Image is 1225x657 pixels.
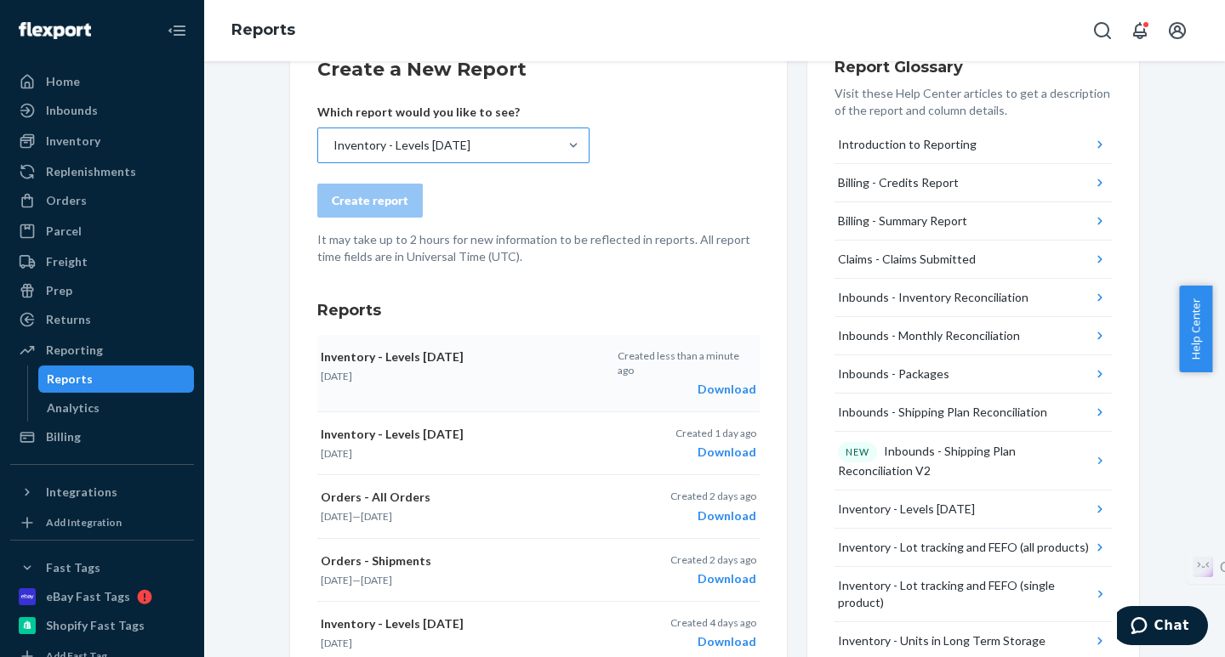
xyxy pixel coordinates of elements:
[46,73,80,90] div: Home
[835,529,1112,567] button: Inventory - Lot tracking and FEFO (all products)
[838,327,1020,344] div: Inbounds - Monthly Reconciliation
[835,567,1112,622] button: Inventory - Lot tracking and FEFO (single product)
[46,163,136,180] div: Replenishments
[321,370,352,382] time: [DATE]
[1160,14,1194,48] button: Open account menu
[46,192,87,209] div: Orders
[321,426,608,443] p: Inventory - Levels [DATE]
[835,202,1112,241] button: Billing - Summary Report
[10,158,194,185] a: Replenishments
[835,394,1112,432] button: Inbounds - Shipping Plan Reconciliation
[10,218,194,245] a: Parcel
[838,577,1091,611] div: Inventory - Lot tracking and FEFO (single product)
[19,22,91,39] img: Flexport logo
[670,615,756,630] p: Created 4 days ago
[1179,286,1212,372] button: Help Center
[47,399,100,416] div: Analytics
[10,513,194,533] a: Add Integration
[838,632,1046,649] div: Inventory - Units in Long Term Storage
[321,637,352,649] time: [DATE]
[46,515,122,530] div: Add Integration
[218,6,309,55] ol: breadcrumbs
[321,447,352,460] time: [DATE]
[10,277,194,304] a: Prep
[838,539,1089,556] div: Inventory - Lot tracking and FEFO (all products)
[10,187,194,214] a: Orders
[10,554,194,581] button: Fast Tags
[835,317,1112,355] button: Inbounds - Monthly Reconciliation
[321,573,608,587] p: —
[46,133,100,150] div: Inventory
[10,248,194,275] a: Freight
[838,501,975,518] div: Inventory - Levels [DATE]
[838,365,949,382] div: Inbounds - Packages
[670,570,756,587] div: Download
[321,510,352,523] time: [DATE]
[10,583,194,610] a: eBay Fast Tags
[231,20,295,39] a: Reports
[618,381,756,398] div: Download
[670,552,756,567] p: Created 2 days ago
[838,251,976,268] div: Claims - Claims Submitted
[321,615,608,632] p: Inventory - Levels [DATE]
[10,479,194,506] button: Integrations
[670,489,756,503] p: Created 2 days ago
[317,412,760,475] button: Inventory - Levels [DATE][DATE]Created 1 day agoDownload
[46,253,88,270] div: Freight
[317,56,760,83] h2: Create a New Report
[1085,14,1120,48] button: Open Search Box
[321,574,352,586] time: [DATE]
[321,489,608,506] p: Orders - All Orders
[317,335,760,412] button: Inventory - Levels [DATE][DATE]Created less than a minute agoDownload
[38,394,195,422] a: Analytics
[46,484,117,501] div: Integrations
[835,85,1112,119] p: Visit these Help Center articles to get a description of the report and column details.
[1117,606,1208,649] iframe: Opens a widget where you can chat to one of our agents
[835,490,1112,529] button: Inventory - Levels [DATE]
[10,68,194,95] a: Home
[835,126,1112,164] button: Introduction to Reporting
[835,56,1112,78] h3: Report Glossary
[46,588,130,605] div: eBay Fast Tags
[46,342,103,359] div: Reporting
[10,306,194,333] a: Returns
[675,444,756,461] div: Download
[46,617,145,634] div: Shopify Fast Tags
[317,231,760,265] p: It may take up to 2 hours for new information to be reflected in reports. All report time fields ...
[46,311,91,328] div: Returns
[618,348,756,377] p: Created less than a minute ago
[838,136,977,153] div: Introduction to Reporting
[46,428,81,445] div: Billing
[46,102,98,119] div: Inbounds
[46,282,72,299] div: Prep
[835,279,1112,317] button: Inbounds - Inventory Reconciliation
[46,223,82,240] div: Parcel
[160,14,194,48] button: Close Navigation
[835,164,1112,202] button: Billing - Credits Report
[317,475,760,538] button: Orders - All Orders[DATE]—[DATE]Created 2 days agoDownload
[333,137,470,154] div: Inventory - Levels [DATE]
[361,510,392,523] time: [DATE]
[838,404,1047,421] div: Inbounds - Shipping Plan Reconciliation
[321,552,608,569] p: Orders - Shipments
[10,337,194,364] a: Reporting
[10,127,194,155] a: Inventory
[838,442,1092,479] div: Inbounds - Shipping Plan Reconciliation V2
[46,559,100,576] div: Fast Tags
[670,633,756,650] div: Download
[838,174,959,191] div: Billing - Credits Report
[675,426,756,440] p: Created 1 day ago
[10,423,194,450] a: Billing
[332,192,408,209] div: Create report
[321,348,607,365] p: Inventory - Levels [DATE]
[835,355,1112,394] button: Inbounds - Packages
[10,612,194,639] a: Shopify Fast Tags
[835,432,1112,490] button: NEWInbounds - Shipping Plan Reconciliation V2
[846,445,869,459] p: NEW
[1123,14,1157,48] button: Open notifications
[47,371,93,388] div: Reports
[838,212,967,229] div: Billing - Summary Report
[321,509,608,524] p: —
